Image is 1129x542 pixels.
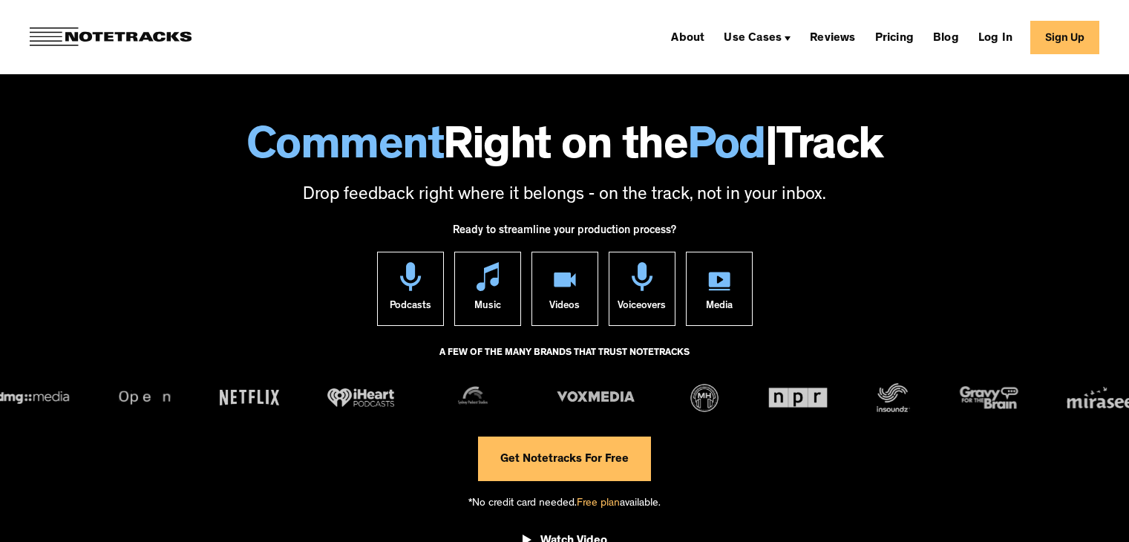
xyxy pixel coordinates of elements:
[454,252,521,326] a: Music
[439,341,690,381] div: A FEW OF THE MANY BRANDS THAT TRUST NOTETRACKS
[618,291,666,325] div: Voiceovers
[724,33,782,45] div: Use Cases
[686,252,753,326] a: Media
[377,252,444,326] a: Podcasts
[706,291,733,325] div: Media
[869,25,920,49] a: Pricing
[474,291,501,325] div: Music
[468,481,661,523] div: *No credit card needed. available.
[453,216,676,252] div: Ready to streamline your production process?
[549,291,580,325] div: Videos
[577,498,620,509] span: Free plan
[390,291,431,325] div: Podcasts
[246,126,444,172] span: Comment
[972,25,1018,49] a: Log In
[687,126,765,172] span: Pod
[765,126,777,172] span: |
[718,25,796,49] div: Use Cases
[609,252,675,326] a: Voiceovers
[927,25,965,49] a: Blog
[531,252,598,326] a: Videos
[804,25,861,49] a: Reviews
[665,25,710,49] a: About
[478,437,651,481] a: Get Notetracks For Free
[1030,21,1099,54] a: Sign Up
[15,126,1114,172] h1: Right on the Track
[15,183,1114,209] p: Drop feedback right where it belongs - on the track, not in your inbox.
